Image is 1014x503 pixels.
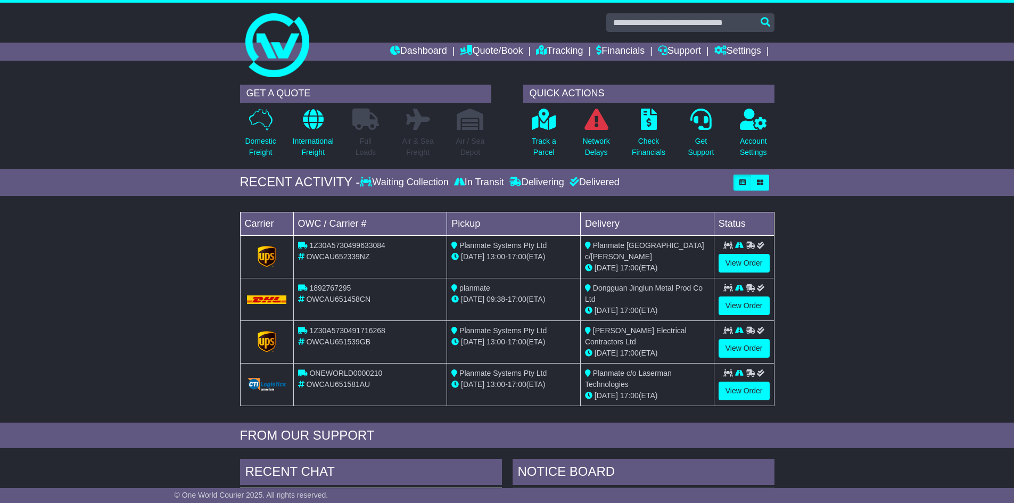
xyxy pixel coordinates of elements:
[258,331,276,352] img: GetCarrierServiceLogo
[687,108,714,164] a: GetSupport
[459,326,547,335] span: Planmate Systems Pty Ltd
[580,212,714,235] td: Delivery
[309,369,382,377] span: ONEWORLD0000210
[487,337,505,346] span: 13:00
[451,251,576,262] div: - (ETA)
[719,339,770,358] a: View Order
[632,136,665,158] p: Check Financials
[292,108,334,164] a: InternationalFreight
[585,390,710,401] div: (ETA)
[585,284,703,303] span: Dongguan Jinglun Metal Prod Co Ltd
[240,459,502,488] div: RECENT CHAT
[461,295,484,303] span: [DATE]
[240,85,491,103] div: GET A QUOTE
[714,43,761,61] a: Settings
[175,491,328,499] span: © One World Courier 2025. All rights reserved.
[595,391,618,400] span: [DATE]
[459,284,490,292] span: planmate
[390,43,447,61] a: Dashboard
[508,252,526,261] span: 17:00
[487,252,505,261] span: 13:00
[620,349,639,357] span: 17:00
[585,241,704,261] span: Planmate [GEOGRAPHIC_DATA] c/[PERSON_NAME]
[487,380,505,389] span: 13:00
[459,241,547,250] span: Planmate Systems Pty Ltd
[596,43,645,61] a: Financials
[451,177,507,188] div: In Transit
[306,252,369,261] span: OWCAU652339NZ
[451,379,576,390] div: - (ETA)
[245,136,276,158] p: Domestic Freight
[688,136,714,158] p: Get Support
[451,294,576,305] div: - (ETA)
[532,136,556,158] p: Track a Parcel
[456,136,485,158] p: Air / Sea Depot
[513,459,774,488] div: NOTICE BOARD
[258,246,276,267] img: GetCarrierServiceLogo
[595,349,618,357] span: [DATE]
[567,177,620,188] div: Delivered
[620,306,639,315] span: 17:00
[247,378,287,391] img: GetCarrierServiceLogo
[306,295,370,303] span: OWCAU651458CN
[585,262,710,274] div: (ETA)
[360,177,451,188] div: Waiting Collection
[240,175,360,190] div: RECENT ACTIVITY -
[293,136,334,158] p: International Freight
[585,348,710,359] div: (ETA)
[460,43,523,61] a: Quote/Book
[719,296,770,315] a: View Order
[507,177,567,188] div: Delivering
[240,212,293,235] td: Carrier
[719,382,770,400] a: View Order
[459,369,547,377] span: Planmate Systems Pty Ltd
[719,254,770,273] a: View Order
[309,284,351,292] span: 1892767295
[740,136,767,158] p: Account Settings
[461,337,484,346] span: [DATE]
[240,428,774,443] div: FROM OUR SUPPORT
[508,295,526,303] span: 17:00
[402,136,434,158] p: Air & Sea Freight
[620,391,639,400] span: 17:00
[451,336,576,348] div: - (ETA)
[585,305,710,316] div: (ETA)
[461,252,484,261] span: [DATE]
[739,108,768,164] a: AccountSettings
[461,380,484,389] span: [DATE]
[352,136,379,158] p: Full Loads
[631,108,666,164] a: CheckFinancials
[595,306,618,315] span: [DATE]
[585,369,672,389] span: Planmate c/o Laserman Technologies
[536,43,583,61] a: Tracking
[531,108,557,164] a: Track aParcel
[447,212,581,235] td: Pickup
[523,85,774,103] div: QUICK ACTIONS
[309,241,385,250] span: 1Z30A5730499633084
[309,326,385,335] span: 1Z30A5730491716268
[293,212,447,235] td: OWC / Carrier #
[487,295,505,303] span: 09:38
[247,295,287,304] img: DHL.png
[582,108,610,164] a: NetworkDelays
[244,108,276,164] a: DomesticFreight
[306,380,370,389] span: OWCAU651581AU
[595,263,618,272] span: [DATE]
[620,263,639,272] span: 17:00
[585,326,687,346] span: [PERSON_NAME] Electrical Contractors Ltd
[508,380,526,389] span: 17:00
[508,337,526,346] span: 17:00
[582,136,609,158] p: Network Delays
[714,212,774,235] td: Status
[306,337,370,346] span: OWCAU651539GB
[658,43,701,61] a: Support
